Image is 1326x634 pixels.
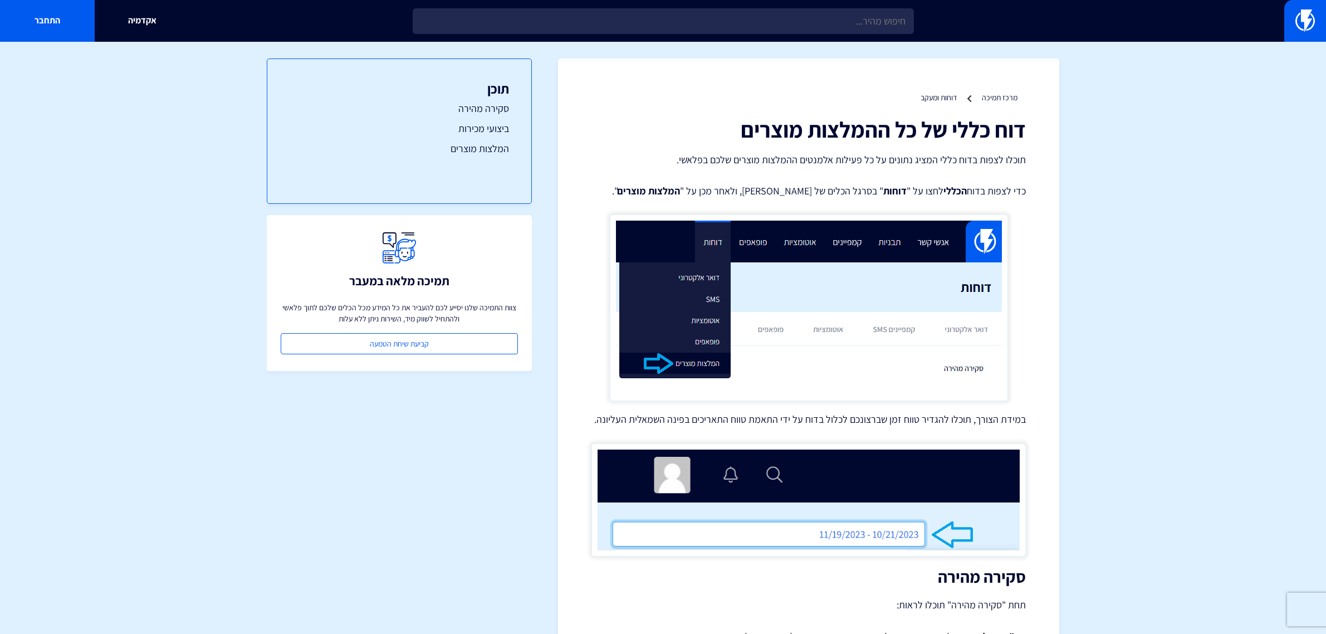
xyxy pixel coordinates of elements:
[591,184,1026,198] p: כדי לצפות בדוח לחצו על " " בסרגל הכלים של [PERSON_NAME], ולאחר מכן על " ".
[943,184,967,197] strong: הכללי
[921,92,957,103] a: דוחות ומעקב
[591,568,1026,586] h2: סקירה מהירה
[982,92,1017,103] a: מרכז תמיכה
[591,153,1026,167] p: תוכלו לצפות בדוח כללי המציג נתונים על כל פעילות אלמנטים ההמלצות מוצרים שלכם בפלאשי.
[591,597,1026,613] p: תחת "סקירה מהירה" תוכלו לראות:
[290,142,509,156] a: המלצות מוצרים
[290,101,509,116] a: סקירה מהירה
[617,184,680,197] strong: המלצות מוצרים
[290,81,509,96] h3: תוכן
[349,274,449,287] h3: תמיכה מלאה במעבר
[591,117,1026,142] h1: דוח כללי של כל ההמלצות מוצרים
[591,412,1026,427] p: במידת הצורך, תוכלו להגדיר טווח זמן שברצונכם לכלול בדוח על ידי התאמת טווח התאריכים בפינה השמאלית ה...
[281,302,518,324] p: צוות התמיכה שלנו יסייע לכם להעביר את כל המידע מכל הכלים שלכם לתוך פלאשי ולהתחיל לשווק מיד, השירות...
[413,8,914,34] input: חיפוש מהיר...
[281,333,518,354] a: קביעת שיחת הטמעה
[883,184,907,197] strong: דוחות
[290,121,509,136] a: ביצועי מכירות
